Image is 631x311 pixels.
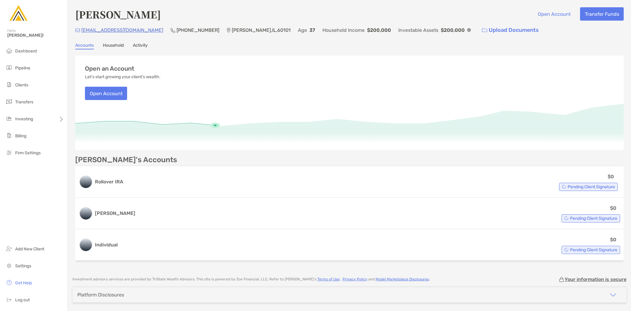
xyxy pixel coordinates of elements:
span: Pending Client Signature [570,217,617,220]
p: $200,000 [367,26,391,34]
p: Your information is secure [565,276,626,282]
a: Privacy Policy [342,277,367,281]
span: Add New Client [15,246,44,252]
img: pipeline icon [5,64,13,71]
span: Clients [15,82,28,88]
img: settings icon [5,262,13,269]
img: get-help icon [5,279,13,286]
button: Transfer Funds [580,7,624,21]
img: logo account [80,176,92,188]
p: [PERSON_NAME] , IL , 60101 [232,26,291,34]
span: Transfers [15,99,33,105]
a: Accounts [75,43,94,49]
img: transfers icon [5,98,13,105]
p: $0 [610,236,616,243]
img: clients icon [5,81,13,88]
img: Account Status icon [564,216,569,220]
a: Activity [133,43,148,49]
img: Location Icon [227,28,231,33]
a: Household [103,43,124,49]
img: Info Icon [467,28,471,32]
p: [EMAIL_ADDRESS][DOMAIN_NAME] [81,26,163,34]
img: Email Icon [75,28,80,32]
span: Dashboard [15,48,37,54]
img: dashboard icon [5,47,13,54]
p: $200,000 [441,26,465,34]
p: Investment advisory services are provided by TriState Wealth Advisors . This site is powered by Z... [73,277,430,282]
h3: Rollover IRA [95,178,500,186]
a: Model Marketplace Disclosures [376,277,429,281]
p: [PERSON_NAME]'s Accounts [75,156,177,164]
h3: Open an Account [85,65,134,72]
span: Settings [15,263,31,269]
img: investing icon [5,115,13,122]
img: add_new_client icon [5,245,13,252]
span: Pending Client Signature [568,185,615,189]
p: $0 [608,173,614,180]
img: firm-settings icon [5,149,13,156]
img: Account Status icon [562,185,566,189]
span: [PERSON_NAME]! [7,33,64,38]
h4: [PERSON_NAME] [75,7,161,21]
img: logo account [80,207,92,219]
p: Let's start growing your client's wealth. [85,75,160,79]
img: icon arrow [609,291,617,299]
p: Household Income [322,26,365,34]
h3: Individual [95,241,118,249]
p: 37 [309,26,315,34]
span: Pending Client Signature [570,248,617,252]
button: Open Account [533,7,575,21]
p: $0 [610,204,616,212]
img: Phone Icon [170,28,175,33]
img: logo account [80,239,92,251]
button: Open Account [85,87,127,100]
img: button icon [482,28,487,32]
span: Billing [15,133,26,139]
span: Pipeline [15,65,30,71]
a: Terms of Use [317,277,340,281]
h3: [PERSON_NAME] [95,210,135,217]
p: [PHONE_NUMBER] [177,26,219,34]
img: Account Status icon [564,248,569,252]
img: billing icon [5,132,13,139]
span: Firm Settings [15,150,41,155]
p: Investable Assets [398,26,438,34]
div: Platform Disclosures [77,292,124,298]
img: Zoe Logo [7,2,29,24]
span: Investing [15,116,33,122]
span: Get Help [15,280,32,286]
span: Log out [15,297,30,303]
img: logout icon [5,296,13,303]
p: Age [298,26,307,34]
a: Upload Documents [478,24,543,37]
